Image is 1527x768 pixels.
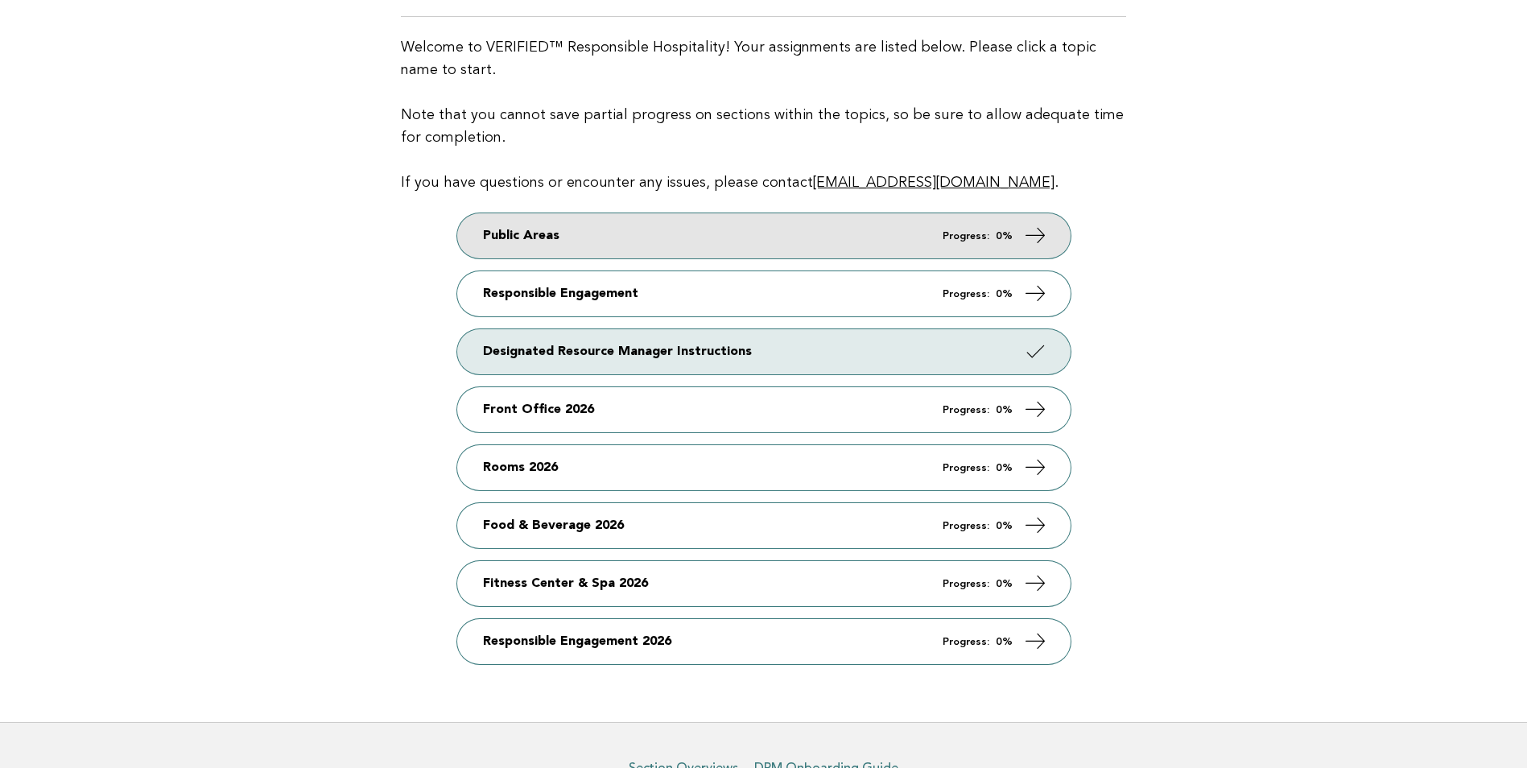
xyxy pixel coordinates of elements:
a: Public Areas Progress: 0% [457,213,1071,258]
a: Front Office 2026 Progress: 0% [457,387,1071,432]
em: Progress: [943,289,989,299]
a: Responsible Engagement 2026 Progress: 0% [457,619,1071,664]
p: Welcome to VERIFIED™ Responsible Hospitality! Your assignments are listed below. Please click a t... [401,36,1126,194]
a: Responsible Engagement Progress: 0% [457,271,1071,316]
em: Progress: [943,463,989,473]
em: Progress: [943,637,989,647]
em: Progress: [943,405,989,415]
a: Designated Resource Manager Instructions [457,329,1071,374]
strong: 0% [996,289,1013,299]
em: Progress: [943,579,989,589]
strong: 0% [996,405,1013,415]
strong: 0% [996,521,1013,531]
a: [EMAIL_ADDRESS][DOMAIN_NAME] [813,175,1054,190]
strong: 0% [996,231,1013,242]
a: Rooms 2026 Progress: 0% [457,445,1071,490]
em: Progress: [943,521,989,531]
a: Fitness Center & Spa 2026 Progress: 0% [457,561,1071,606]
strong: 0% [996,637,1013,647]
strong: 0% [996,463,1013,473]
a: Food & Beverage 2026 Progress: 0% [457,503,1071,548]
em: Progress: [943,231,989,242]
strong: 0% [996,579,1013,589]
